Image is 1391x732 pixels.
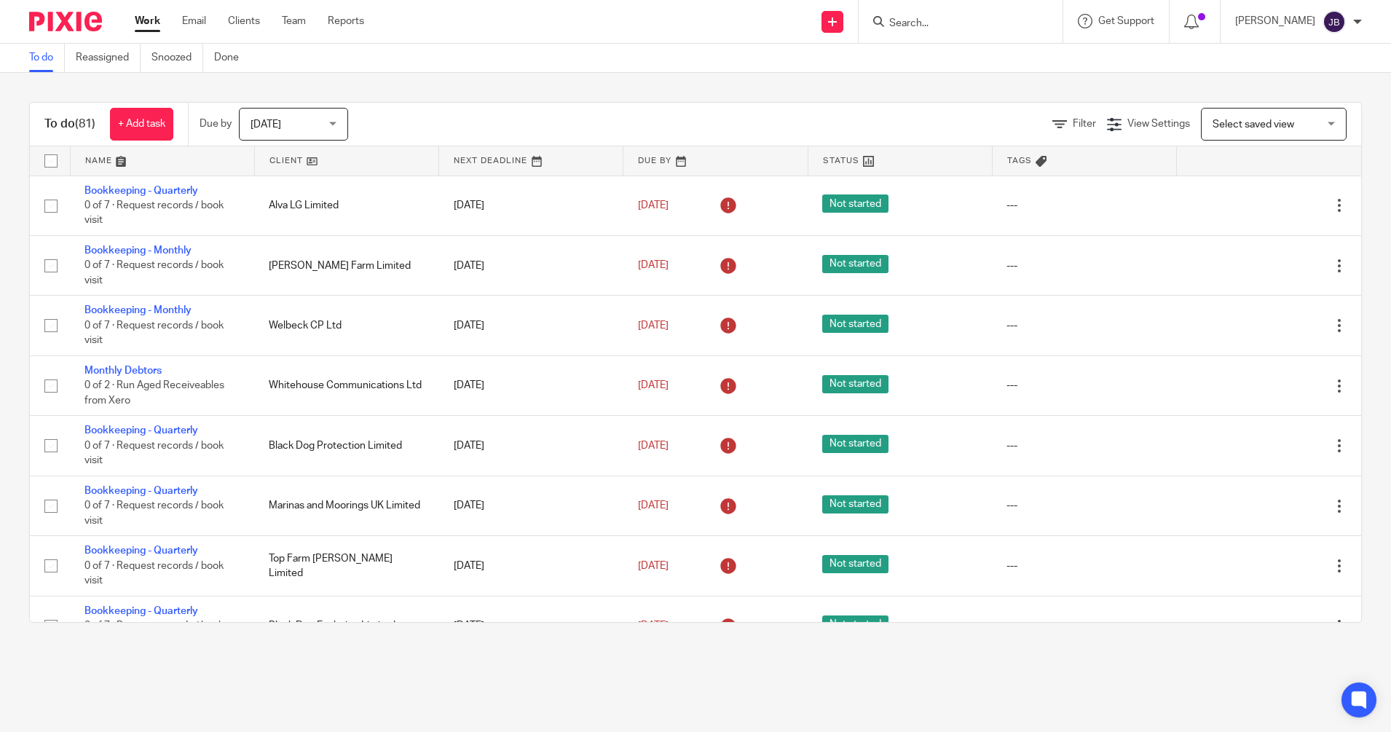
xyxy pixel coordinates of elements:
[84,500,224,526] span: 0 of 7 · Request records / book visit
[439,176,623,235] td: [DATE]
[254,536,438,596] td: Top Farm [PERSON_NAME] Limited
[1006,378,1162,393] div: ---
[1006,559,1162,573] div: ---
[822,255,888,273] span: Not started
[254,235,438,295] td: [PERSON_NAME] Farm Limited
[638,200,669,210] span: [DATE]
[638,621,669,631] span: [DATE]
[254,355,438,415] td: Whitehouse Communications Ltd
[822,315,888,333] span: Not started
[1323,10,1346,34] img: svg%3E
[228,14,260,28] a: Clients
[822,194,888,213] span: Not started
[254,296,438,355] td: Welbeck CP Ltd
[214,44,250,72] a: Done
[84,441,224,466] span: 0 of 7 · Request records / book visit
[439,235,623,295] td: [DATE]
[1127,119,1190,129] span: View Settings
[439,355,623,415] td: [DATE]
[1073,119,1096,129] span: Filter
[75,118,95,130] span: (81)
[151,44,203,72] a: Snoozed
[254,476,438,535] td: Marinas and Moorings UK Limited
[1098,16,1154,26] span: Get Support
[1006,259,1162,273] div: ---
[1006,498,1162,513] div: ---
[638,500,669,511] span: [DATE]
[44,117,95,132] h1: To do
[822,375,888,393] span: Not started
[254,416,438,476] td: Black Dog Protection Limited
[84,561,224,586] span: 0 of 7 · Request records / book visit
[439,536,623,596] td: [DATE]
[1007,157,1032,165] span: Tags
[254,596,438,656] td: Black Dog Evolution Limited
[1235,14,1315,28] p: [PERSON_NAME]
[135,14,160,28] a: Work
[84,261,224,286] span: 0 of 7 · Request records / book visit
[110,108,173,141] a: + Add task
[328,14,364,28] a: Reports
[251,119,281,130] span: [DATE]
[254,176,438,235] td: Alva LG Limited
[439,416,623,476] td: [DATE]
[76,44,141,72] a: Reassigned
[84,380,224,406] span: 0 of 2 · Run Aged Receiveables from Xero
[84,546,198,556] a: Bookkeeping - Quarterly
[638,441,669,451] span: [DATE]
[84,621,224,646] span: 0 of 7 · Request records / book visit
[822,435,888,453] span: Not started
[439,296,623,355] td: [DATE]
[822,555,888,573] span: Not started
[84,366,162,376] a: Monthly Debtors
[84,425,198,436] a: Bookkeeping - Quarterly
[638,561,669,571] span: [DATE]
[1006,318,1162,333] div: ---
[439,596,623,656] td: [DATE]
[84,200,224,226] span: 0 of 7 · Request records / book visit
[822,495,888,513] span: Not started
[84,486,198,496] a: Bookkeeping - Quarterly
[822,615,888,634] span: Not started
[1213,119,1294,130] span: Select saved view
[638,380,669,390] span: [DATE]
[638,320,669,331] span: [DATE]
[84,606,198,616] a: Bookkeeping - Quarterly
[84,186,198,196] a: Bookkeeping - Quarterly
[84,320,224,346] span: 0 of 7 · Request records / book visit
[439,476,623,535] td: [DATE]
[1006,438,1162,453] div: ---
[29,44,65,72] a: To do
[638,261,669,271] span: [DATE]
[84,245,192,256] a: Bookkeeping - Monthly
[1006,618,1162,633] div: ---
[1006,198,1162,213] div: ---
[200,117,232,131] p: Due by
[29,12,102,31] img: Pixie
[282,14,306,28] a: Team
[182,14,206,28] a: Email
[84,305,192,315] a: Bookkeeping - Monthly
[888,17,1019,31] input: Search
